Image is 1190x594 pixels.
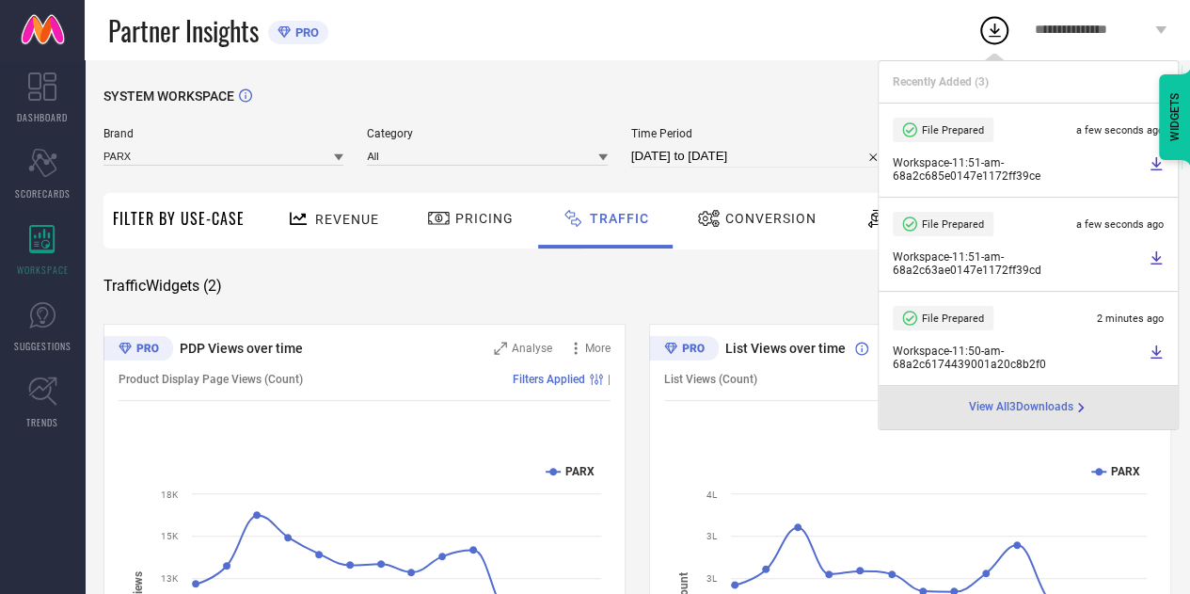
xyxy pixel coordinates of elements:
[1076,124,1164,136] span: a few seconds ago
[977,13,1011,47] div: Open download list
[291,25,319,40] span: PRO
[1149,250,1164,277] a: Download
[15,186,71,201] span: SCORECARDS
[649,336,719,364] div: Premium
[706,490,718,500] text: 4L
[631,127,886,140] span: Time Period
[512,342,552,355] span: Analyse
[17,263,69,277] span: WORKSPACE
[893,156,1144,183] span: Workspace - 11:51-am - 68a2c685e0147e1172ff39ce
[706,573,718,584] text: 3L
[455,211,514,226] span: Pricing
[161,490,179,500] text: 18K
[608,373,611,386] span: |
[969,400,1073,415] span: View All 3 Downloads
[103,336,173,364] div: Premium
[893,250,1144,277] span: Workspace - 11:51-am - 68a2c63ae0147e1172ff39cd
[103,277,222,296] span: Traffic Widgets ( 2 )
[161,573,179,584] text: 13K
[26,415,58,429] span: TRENDS
[706,531,718,541] text: 3L
[513,373,585,386] span: Filters Applied
[14,339,71,353] span: SUGGESTIONS
[103,88,234,104] span: SYSTEM WORKSPACE
[17,110,68,124] span: DASHBOARD
[969,400,1088,415] a: View All3Downloads
[922,313,984,325] span: File Prepared
[725,211,817,226] span: Conversion
[893,75,989,88] span: Recently Added ( 3 )
[1076,218,1164,231] span: a few seconds ago
[565,465,595,478] text: PARX
[315,212,379,227] span: Revenue
[664,373,757,386] span: List Views (Count)
[1097,313,1164,325] span: 2 minutes ago
[367,127,607,140] span: Category
[119,373,303,386] span: Product Display Page Views (Count)
[1111,465,1140,478] text: PARX
[113,207,245,230] span: Filter By Use-Case
[893,345,1144,371] span: Workspace - 11:50-am - 68a2c6174439001a20c8b2f0
[922,218,984,231] span: File Prepared
[161,531,179,541] text: 15K
[108,11,259,50] span: Partner Insights
[180,341,303,356] span: PDP Views over time
[1149,156,1164,183] a: Download
[590,211,649,226] span: Traffic
[103,127,343,140] span: Brand
[922,124,984,136] span: File Prepared
[631,145,886,168] input: Select time period
[725,341,846,356] span: List Views over time
[1149,345,1164,371] a: Download
[494,342,507,355] svg: Zoom
[585,342,611,355] span: More
[969,400,1088,415] div: Open download page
